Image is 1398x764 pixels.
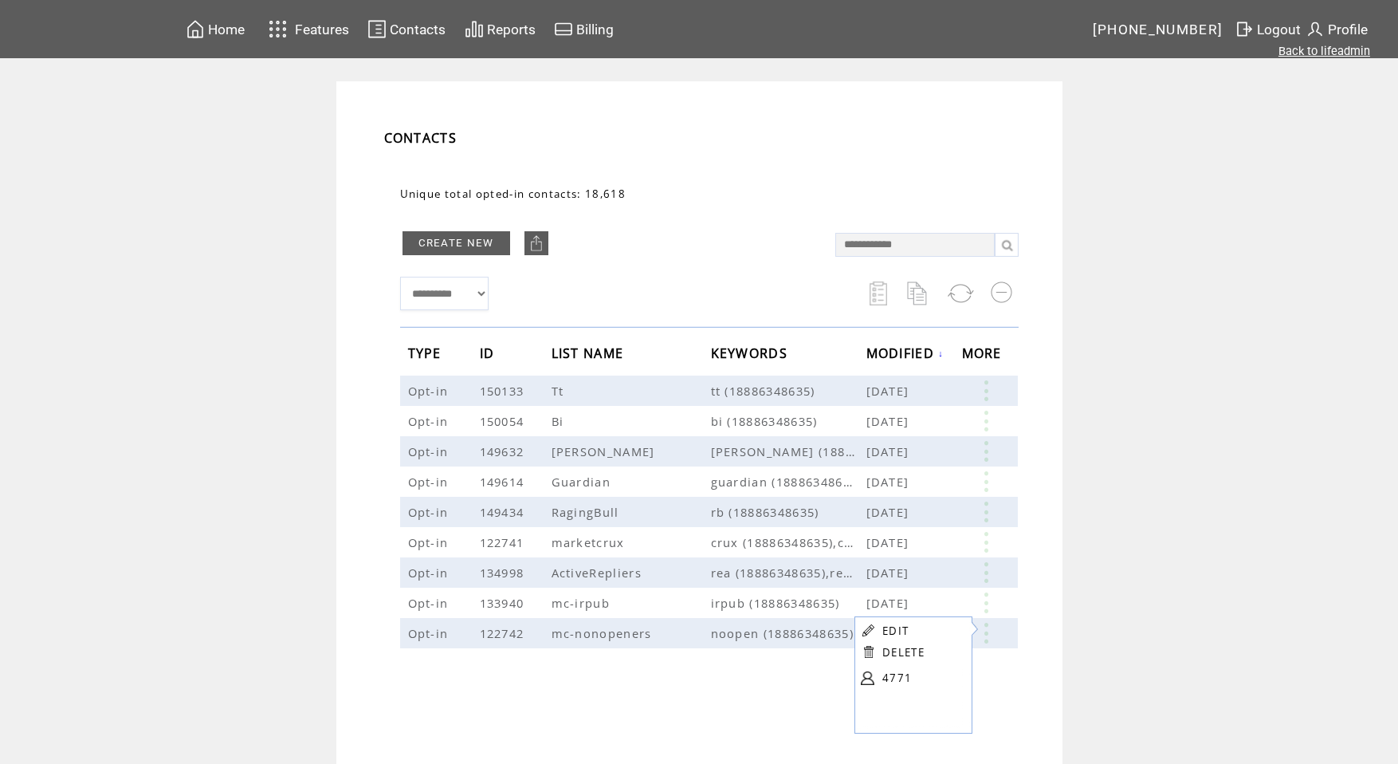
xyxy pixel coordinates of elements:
[552,595,615,611] span: mc-irpub
[480,534,528,550] span: 122741
[480,341,499,370] span: ID
[462,17,538,41] a: Reports
[264,16,292,42] img: features.svg
[408,534,453,550] span: Opt-in
[403,231,510,255] a: CREATE NEW
[1278,44,1370,58] a: Back to lifeadmin
[866,534,913,550] span: [DATE]
[183,17,247,41] a: Home
[552,504,623,520] span: RagingBull
[711,595,866,611] span: irpub (18886348635)
[882,645,925,660] a: DELETE
[576,22,614,37] span: Billing
[552,17,616,41] a: Billing
[962,341,1006,370] span: MORE
[1303,17,1370,41] a: Profile
[552,341,628,370] span: LIST NAME
[1306,19,1325,39] img: profile.svg
[711,413,866,429] span: bi (18886348635)
[367,19,387,39] img: contacts.svg
[711,341,792,370] span: KEYWORDS
[882,624,909,638] a: EDIT
[1257,22,1301,37] span: Logout
[711,504,866,520] span: rb (18886348635)
[390,22,446,37] span: Contacts
[480,565,528,581] span: 134998
[1232,17,1303,41] a: Logout
[552,625,656,641] span: mc-nonopeners
[208,22,245,37] span: Home
[408,625,453,641] span: Opt-in
[552,348,628,357] a: LIST NAME
[882,666,962,690] a: 4771
[408,348,446,357] a: TYPE
[866,349,944,358] a: MODIFIED↓
[480,413,528,429] span: 150054
[1235,19,1254,39] img: exit.svg
[711,534,866,550] span: crux (18886348635),crux (40691),crux (71441-US),hawk (18886348635),LOL (18886348635),now (1888634...
[711,565,866,581] span: rea (18886348635),read (18886348635),ready (18886348635)
[480,348,499,357] a: ID
[552,413,568,429] span: Bi
[480,474,528,490] span: 149614
[1093,22,1223,37] span: [PHONE_NUMBER]
[711,443,866,459] span: meza (18886348635)
[866,341,939,370] span: MODIFIED
[408,504,453,520] span: Opt-in
[408,474,453,490] span: Opt-in
[480,383,528,399] span: 150133
[711,383,866,399] span: tt (18886348635)
[465,19,484,39] img: chart.svg
[552,443,659,459] span: [PERSON_NAME]
[408,341,446,370] span: TYPE
[528,235,544,251] img: upload.png
[866,504,913,520] span: [DATE]
[186,19,205,39] img: home.svg
[866,565,913,581] span: [DATE]
[408,565,453,581] span: Opt-in
[295,22,349,37] span: Features
[866,595,913,611] span: [DATE]
[408,443,453,459] span: Opt-in
[487,22,536,37] span: Reports
[480,443,528,459] span: 149632
[408,595,453,611] span: Opt-in
[866,413,913,429] span: [DATE]
[552,474,615,490] span: Guardian
[552,534,629,550] span: marketcrux
[1328,22,1368,37] span: Profile
[480,625,528,641] span: 122742
[384,129,457,147] span: CONTACTS
[866,474,913,490] span: [DATE]
[400,187,626,201] span: Unique total opted-in contacts: 18,618
[711,625,866,641] span: noopen (18886348635)
[866,383,913,399] span: [DATE]
[554,19,573,39] img: creidtcard.svg
[711,474,866,490] span: guardian (18886348635)
[365,17,448,41] a: Contacts
[552,383,568,399] span: Tt
[480,595,528,611] span: 133940
[480,504,528,520] span: 149434
[408,413,453,429] span: Opt-in
[408,383,453,399] span: Opt-in
[866,443,913,459] span: [DATE]
[711,348,792,357] a: KEYWORDS
[261,14,351,45] a: Features
[552,565,646,581] span: ActiveRepliers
